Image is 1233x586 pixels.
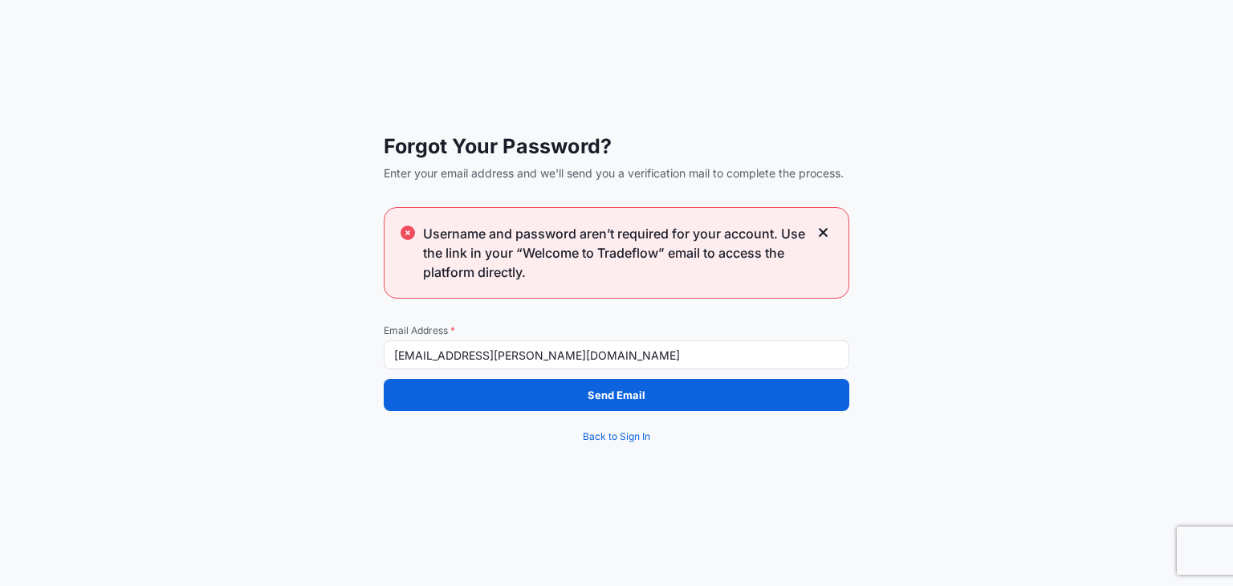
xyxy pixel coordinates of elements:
a: Back to Sign In [384,421,849,453]
button: Send Email [384,379,849,411]
span: Back to Sign In [583,429,650,445]
input: example@gmail.com [384,340,849,369]
p: Send Email [588,387,645,403]
span: Enter your email address and we'll send you a verification mail to complete the process. [384,165,849,181]
span: Forgot Your Password? [384,133,849,159]
span: Username and password aren’t required for your account. Use the link in your “Welcome to Tradeflo... [423,224,808,282]
span: Email Address [384,324,849,337]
